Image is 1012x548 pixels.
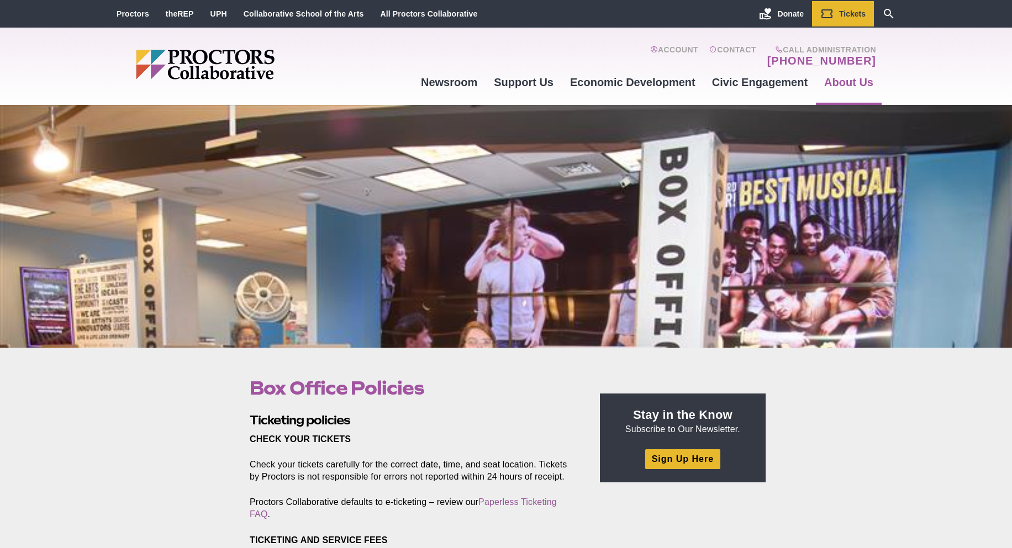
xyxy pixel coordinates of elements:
p: Proctors Collaborative defaults to e-ticketing – review our . [250,496,574,520]
a: Account [650,45,698,67]
strong: CHECK YOUR TICKETS [250,434,351,444]
strong: TICKETING AND SERVICE FEES [250,535,388,545]
a: Newsroom [413,67,486,97]
span: Call Administration [764,45,876,54]
strong: Stay in the Know [633,408,732,422]
a: Proctors [117,9,149,18]
h2: Ticketing policies [250,412,574,429]
span: Tickets [839,9,866,18]
a: Tickets [812,1,874,26]
p: Check your tickets carefully for the correct date, time, and seat location. Tickets by Proctors i... [250,459,574,483]
a: About Us [816,67,882,97]
img: Proctors logo [136,50,360,79]
a: Donate [751,1,812,26]
a: UPH [210,9,227,18]
a: Economic Development [562,67,704,97]
a: theREP [166,9,194,18]
a: Collaborative School of the Arts [244,9,364,18]
a: Civic Engagement [704,67,816,97]
p: Subscribe to Our Newsletter. [613,407,752,435]
a: Search [874,1,904,26]
a: Sign Up Here [645,449,720,469]
span: Donate [778,9,804,18]
a: Support Us [486,67,562,97]
h1: Box Office Policies [250,377,574,398]
a: Contact [709,45,756,67]
a: [PHONE_NUMBER] [767,54,876,67]
a: All Proctors Collaborative [380,9,477,18]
